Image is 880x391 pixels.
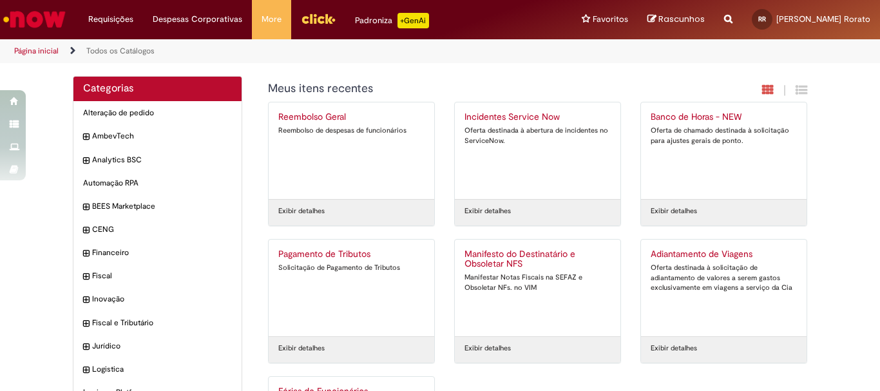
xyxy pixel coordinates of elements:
i: expandir categoria Fiscal [83,271,89,283]
h2: Incidentes Service Now [464,112,611,122]
span: RR [758,15,766,23]
a: Página inicial [14,46,59,56]
span: Financeiro [92,247,232,258]
span: Fiscal e Tributário [92,318,232,329]
i: Exibição em cartão [762,84,774,96]
div: Oferta destinada à abertura de incidentes no ServiceNow. [464,126,611,146]
h2: Adiantamento de Viagens [651,249,797,260]
i: expandir categoria Logistica [83,364,89,377]
span: Alteração de pedido [83,108,232,119]
span: Jurídico [92,341,232,352]
div: Manifestar Notas Fiscais na SEFAZ e Obsoletar NFs. no VIM [464,272,611,292]
span: Despesas Corporativas [153,13,242,26]
i: Exibição de grade [796,84,807,96]
a: Exibir detalhes [278,343,325,354]
h1: {"description":"","title":"Meus itens recentes"} Categoria [268,82,668,95]
div: Reembolso de despesas de funcionários [278,126,425,136]
a: Exibir detalhes [464,206,511,216]
span: | [783,83,786,98]
ul: Trilhas de página [10,39,577,63]
div: Padroniza [355,13,429,28]
div: expandir categoria Fiscal e Tributário Fiscal e Tributário [73,311,242,335]
i: expandir categoria Fiscal e Tributário [83,318,89,330]
h2: Manifesto do Destinatário e Obsoletar NFS [464,249,611,270]
a: Rascunhos [647,14,705,26]
i: expandir categoria AmbevTech [83,131,89,144]
div: expandir categoria Jurídico Jurídico [73,334,242,358]
div: expandir categoria AmbevTech AmbevTech [73,124,242,148]
h2: Reembolso Geral [278,112,425,122]
span: Rascunhos [658,13,705,25]
div: Alteração de pedido [73,101,242,125]
span: [PERSON_NAME] Rorato [776,14,870,24]
a: Reembolso Geral Reembolso de despesas de funcionários [269,102,434,199]
i: expandir categoria Financeiro [83,247,89,260]
span: Fiscal [92,271,232,281]
div: Oferta destinada à solicitação de adiantamento de valores a serem gastos exclusivamente em viagen... [651,263,797,293]
a: Exibir detalhes [651,343,697,354]
i: expandir categoria Jurídico [83,341,89,354]
i: expandir categoria Inovação [83,294,89,307]
h2: Categorias [83,83,232,95]
a: Adiantamento de Viagens Oferta destinada à solicitação de adiantamento de valores a serem gastos ... [641,240,807,336]
span: Favoritos [593,13,628,26]
a: Pagamento de Tributos Solicitação de Pagamento de Tributos [269,240,434,336]
h2: Banco de Horas - NEW [651,112,797,122]
h2: Pagamento de Tributos [278,249,425,260]
div: expandir categoria Financeiro Financeiro [73,241,242,265]
i: expandir categoria BEES Marketplace [83,201,89,214]
span: BEES Marketplace [92,201,232,212]
a: Exibir detalhes [278,206,325,216]
div: expandir categoria BEES Marketplace BEES Marketplace [73,195,242,218]
p: +GenAi [397,13,429,28]
div: Oferta de chamado destinada à solicitação para ajustes gerais de ponto. [651,126,797,146]
img: click_logo_yellow_360x200.png [301,9,336,28]
img: ServiceNow [1,6,68,32]
div: Automação RPA [73,171,242,195]
a: Exibir detalhes [464,343,511,354]
a: Exibir detalhes [651,206,697,216]
a: Banco de Horas - NEW Oferta de chamado destinada à solicitação para ajustes gerais de ponto. [641,102,807,199]
div: expandir categoria Analytics BSC Analytics BSC [73,148,242,172]
a: Manifesto do Destinatário e Obsoletar NFS Manifestar Notas Fiscais na SEFAZ e Obsoletar NFs. no VIM [455,240,620,336]
span: Inovação [92,294,232,305]
span: Requisições [88,13,133,26]
div: expandir categoria Fiscal Fiscal [73,264,242,288]
span: Analytics BSC [92,155,232,166]
a: Todos os Catálogos [86,46,155,56]
span: AmbevTech [92,131,232,142]
div: expandir categoria Inovação Inovação [73,287,242,311]
span: Logistica [92,364,232,375]
a: Incidentes Service Now Oferta destinada à abertura de incidentes no ServiceNow. [455,102,620,199]
div: expandir categoria CENG CENG [73,218,242,242]
span: More [262,13,282,26]
div: Solicitação de Pagamento de Tributos [278,263,425,273]
i: expandir categoria Analytics BSC [83,155,89,167]
div: expandir categoria Logistica Logistica [73,358,242,381]
span: CENG [92,224,232,235]
span: Automação RPA [83,178,232,189]
i: expandir categoria CENG [83,224,89,237]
